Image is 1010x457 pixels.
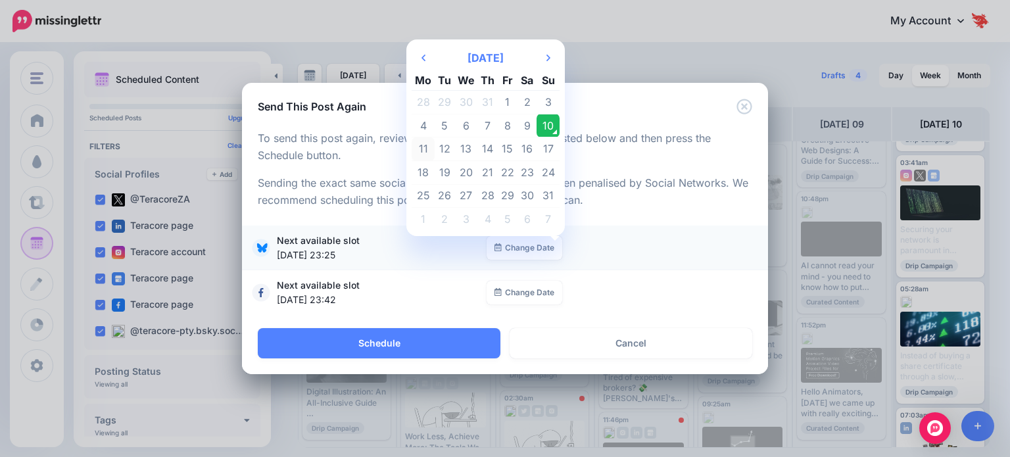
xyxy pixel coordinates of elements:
[454,161,478,185] td: 20
[487,281,562,304] a: Change Date
[277,293,480,307] span: [DATE] 23:42
[919,412,951,444] div: Open Intercom Messenger
[277,278,487,307] span: Next available slot
[478,161,498,185] td: 21
[498,137,517,161] td: 15
[478,71,498,91] th: Th
[498,71,517,91] th: Fr
[498,208,517,231] td: 5
[258,175,752,209] p: Sending the exact same social post in a short timeframe is often penalised by Social Networks. We...
[478,184,498,208] td: 28
[435,71,454,91] th: Tu
[435,208,454,231] td: 2
[454,114,478,137] td: 6
[478,208,498,231] td: 4
[412,208,435,231] td: 1
[435,114,454,137] td: 5
[537,184,560,208] td: 31
[258,130,752,164] p: To send this post again, review the next available time slots listed below and then press the Sch...
[435,161,454,185] td: 19
[517,71,537,91] th: Sa
[478,91,498,114] td: 31
[277,233,487,262] span: Next available slot
[537,71,560,91] th: Su
[421,53,425,63] svg: Previous Month
[277,248,480,262] span: [DATE] 23:25
[258,328,500,358] button: Schedule
[537,161,560,185] td: 24
[487,236,562,260] a: Change Date
[537,137,560,161] td: 17
[510,328,752,358] a: Cancel
[412,114,435,137] td: 4
[517,91,537,114] td: 2
[478,114,498,137] td: 7
[412,184,435,208] td: 25
[412,137,435,161] td: 11
[435,45,537,71] th: Select Month
[498,184,517,208] td: 29
[454,208,478,231] td: 3
[435,91,454,114] td: 29
[454,137,478,161] td: 13
[478,137,498,161] td: 14
[454,71,478,91] th: We
[412,71,435,91] th: Mo
[537,208,560,231] td: 7
[435,137,454,161] td: 12
[435,184,454,208] td: 26
[412,91,435,114] td: 28
[517,114,537,137] td: 9
[412,161,435,185] td: 18
[537,114,560,137] td: 10
[517,184,537,208] td: 30
[498,114,517,137] td: 8
[517,161,537,185] td: 23
[517,137,537,161] td: 16
[546,53,550,63] svg: Next Month
[736,99,752,115] button: Close
[498,161,517,185] td: 22
[454,91,478,114] td: 30
[537,91,560,114] td: 3
[454,184,478,208] td: 27
[517,208,537,231] td: 6
[258,99,366,114] h5: Send This Post Again
[498,91,517,114] td: 1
